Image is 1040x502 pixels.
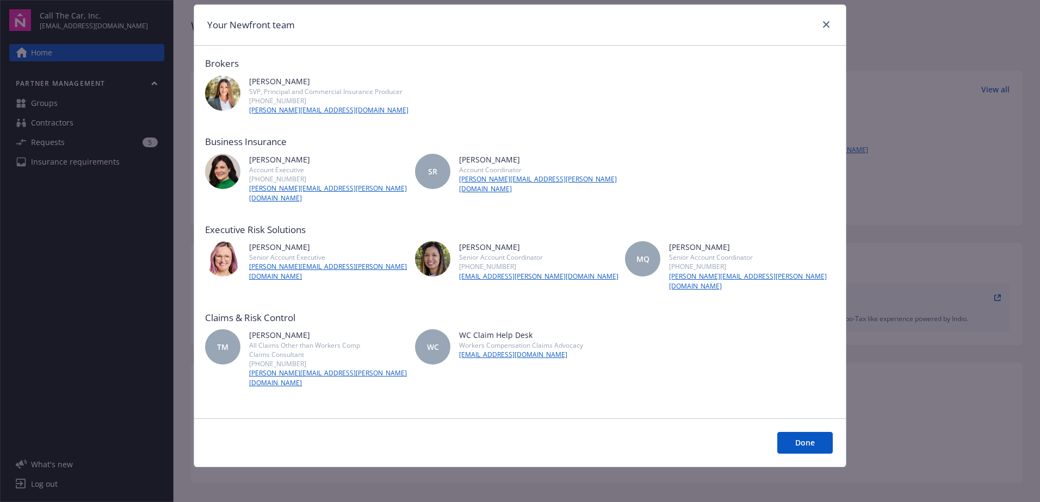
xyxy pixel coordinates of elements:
[249,184,415,203] a: [PERSON_NAME][EMAIL_ADDRESS][PERSON_NAME][DOMAIN_NAME]
[205,154,240,189] img: photo
[249,87,408,96] div: SVP, Principal and Commercial Insurance Producer
[459,262,618,271] div: [PHONE_NUMBER]
[459,174,625,194] a: [PERSON_NAME][EMAIL_ADDRESS][PERSON_NAME][DOMAIN_NAME]
[459,350,583,360] a: [EMAIL_ADDRESS][DOMAIN_NAME]
[249,96,408,105] div: [PHONE_NUMBER]
[249,76,408,87] div: [PERSON_NAME]
[249,341,415,350] div: All Claims Other than Workers Comp
[249,359,415,368] div: [PHONE_NUMBER]
[249,329,415,341] div: [PERSON_NAME]
[249,253,415,262] div: Senior Account Executive
[459,341,583,350] div: Workers Compensation Claims Advocacy
[249,368,415,388] a: [PERSON_NAME][EMAIL_ADDRESS][PERSON_NAME][DOMAIN_NAME]
[207,18,295,32] h1: Your Newfront team
[820,18,833,31] a: close
[217,341,228,353] span: TM
[205,311,835,325] div: Claims & Risk Control
[249,241,415,253] div: [PERSON_NAME]
[777,432,833,454] button: Done
[249,174,415,184] div: [PHONE_NUMBER]
[669,241,835,253] div: [PERSON_NAME]
[415,241,450,277] img: photo
[249,350,415,359] div: Claims Consultant
[459,329,583,341] div: WC Claim Help Desk
[459,253,618,262] div: Senior Account Coordinator
[459,165,625,174] div: Account Coordinator
[427,341,439,353] span: WC
[205,135,835,149] div: Business Insurance
[636,253,649,265] span: MQ
[249,165,415,174] div: Account Executive
[428,166,437,177] span: SR
[205,223,835,237] div: Executive Risk Solutions
[459,272,618,281] a: [EMAIL_ADDRESS][PERSON_NAME][DOMAIN_NAME]
[205,241,240,277] img: photo
[205,57,835,71] div: Brokers
[205,76,240,111] img: photo
[249,105,408,115] a: [PERSON_NAME][EMAIL_ADDRESS][DOMAIN_NAME]
[669,262,835,271] div: [PHONE_NUMBER]
[249,262,415,281] a: [PERSON_NAME][EMAIL_ADDRESS][PERSON_NAME][DOMAIN_NAME]
[669,272,835,291] a: [PERSON_NAME][EMAIL_ADDRESS][PERSON_NAME][DOMAIN_NAME]
[249,154,415,165] div: [PERSON_NAME]
[669,253,835,262] div: Senior Account Coordinator
[459,154,625,165] div: [PERSON_NAME]
[459,241,618,253] div: [PERSON_NAME]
